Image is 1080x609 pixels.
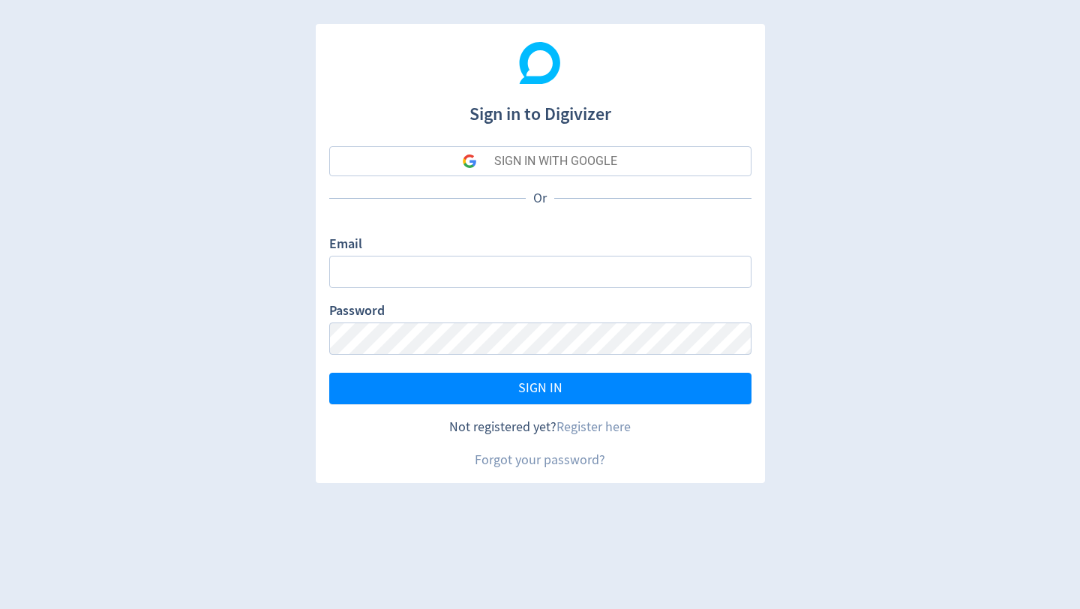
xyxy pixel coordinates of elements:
[329,373,751,404] button: SIGN IN
[526,189,554,208] p: Or
[475,451,605,469] a: Forgot your password?
[329,418,751,436] div: Not registered yet?
[556,418,631,436] a: Register here
[329,235,362,256] label: Email
[329,146,751,176] button: SIGN IN WITH GOOGLE
[329,88,751,127] h1: Sign in to Digivizer
[329,301,385,322] label: Password
[519,42,561,84] img: Digivizer Logo
[518,382,562,395] span: SIGN IN
[494,146,617,176] div: SIGN IN WITH GOOGLE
